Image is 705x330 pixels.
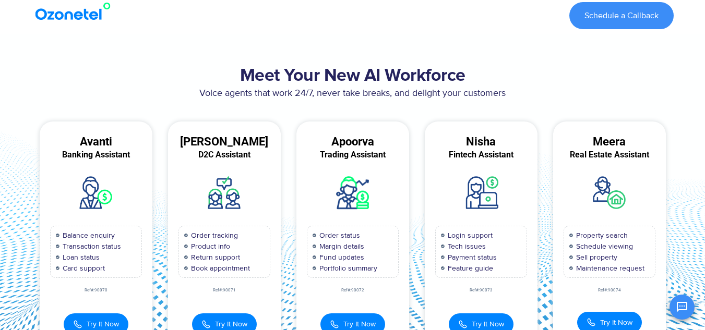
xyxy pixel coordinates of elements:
div: Ref#:90074 [553,288,666,292]
img: Call Icon [458,319,468,330]
span: Return support [188,252,240,263]
img: Call Icon [587,317,596,327]
div: Ref#:90073 [425,288,537,292]
div: Nisha [425,137,537,146]
span: Payment status [445,252,497,263]
button: Open chat [670,295,695,320]
div: Ref#:90071 [168,288,281,292]
span: Try It Now [600,317,632,328]
img: Call Icon [73,319,82,330]
span: Try It Now [215,319,247,329]
span: Maintenance request [573,263,644,274]
span: Try It Now [472,319,504,329]
span: Balance enquiry [60,230,115,241]
div: Ref#:90072 [296,288,409,292]
span: Fund updates [317,252,364,263]
div: [PERSON_NAME] [168,137,281,146]
span: Product info [188,241,230,252]
span: Book appointment [188,263,250,274]
span: Property search [573,230,628,241]
span: Margin details [317,241,364,252]
span: Tech issues [445,241,486,252]
div: Meera [553,137,666,146]
div: Ref#:90070 [40,288,152,292]
span: Schedule viewing [573,241,633,252]
span: Order status [317,230,360,241]
span: Try It Now [87,319,119,329]
span: Loan status [60,252,100,263]
h2: Meet Your New AI Workforce [32,66,674,87]
div: Banking Assistant [40,150,152,160]
p: Voice agents that work 24/7, never take breaks, and delight your customers [32,87,674,101]
img: Call Icon [330,319,339,330]
span: Login support [445,230,493,241]
div: Trading Assistant [296,150,409,160]
span: Order tracking [188,230,238,241]
div: Apoorva [296,137,409,146]
div: Real Estate Assistant [553,150,666,160]
span: Sell property [573,252,617,263]
span: Portfolio summary [317,263,377,274]
div: D2C Assistant [168,150,281,160]
a: Schedule a Callback [569,2,674,29]
span: Schedule a Callback [584,11,659,20]
img: Call Icon [201,319,211,330]
span: Transaction status [60,241,121,252]
span: Card support [60,263,105,274]
div: Fintech Assistant [425,150,537,160]
div: Avanti [40,137,152,146]
span: Feature guide [445,263,493,274]
span: Try It Now [343,319,376,329]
